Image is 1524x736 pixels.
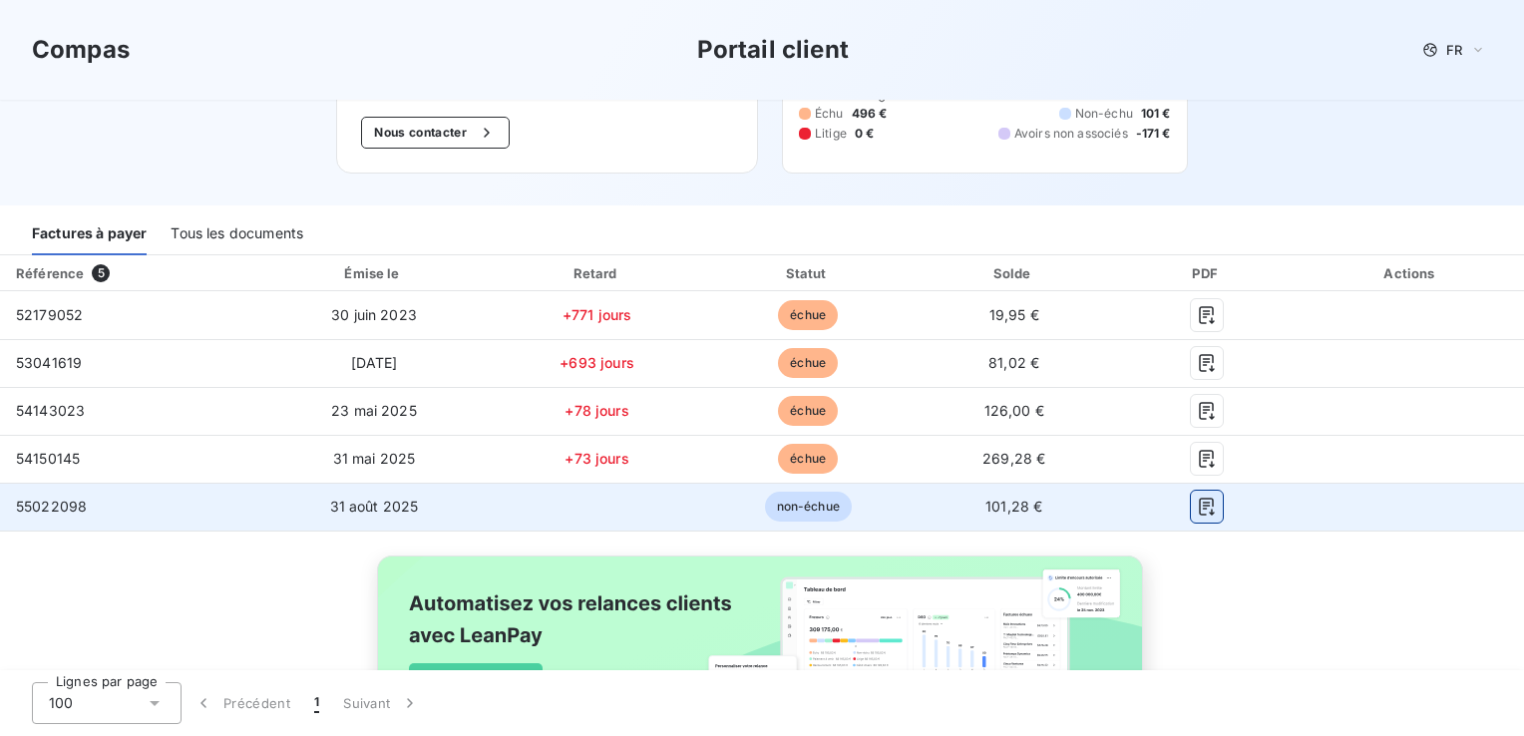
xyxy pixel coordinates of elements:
div: Retard [495,263,700,283]
span: échue [778,348,838,378]
span: 496 € [852,105,888,123]
span: 31 août 2025 [330,498,419,515]
button: Nous contacter [361,117,509,149]
span: -171 € [1136,125,1171,143]
span: [DATE] [351,354,398,371]
h3: Portail client [697,32,849,68]
div: Référence [16,265,84,281]
span: non-échue [765,492,852,522]
span: échue [778,300,838,330]
div: Statut [708,263,909,283]
button: Suivant [331,682,432,724]
span: 54150145 [16,450,80,467]
span: 19,95 € [989,306,1039,323]
span: +771 jours [563,306,632,323]
span: +693 jours [560,354,634,371]
span: 55022098 [16,498,87,515]
div: Émise le [261,263,486,283]
button: Précédent [182,682,302,724]
div: Factures à payer [32,213,147,255]
span: 101 € [1141,105,1171,123]
span: 52179052 [16,306,83,323]
span: 1 [314,693,319,713]
button: 1 [302,682,331,724]
span: échue [778,396,838,426]
span: 23 mai 2025 [331,402,417,419]
div: Actions [1303,263,1520,283]
span: 126,00 € [984,402,1044,419]
div: Tous les documents [171,213,303,255]
div: PDF [1120,263,1295,283]
span: FR [1446,42,1462,58]
span: +73 jours [565,450,628,467]
div: Solde [917,263,1112,283]
span: Avoirs non associés [1014,125,1128,143]
span: 31 mai 2025 [333,450,416,467]
span: 30 juin 2023 [331,306,417,323]
span: 81,02 € [988,354,1039,371]
span: Litige [815,125,847,143]
span: échue [778,444,838,474]
span: 101,28 € [985,498,1042,515]
span: 53041619 [16,354,82,371]
span: 5 [92,264,110,282]
span: +78 jours [565,402,628,419]
span: 54143023 [16,402,85,419]
span: 269,28 € [982,450,1045,467]
h3: Compas [32,32,130,68]
span: Non-échu [1075,105,1133,123]
span: Échu [815,105,844,123]
span: 100 [49,693,73,713]
span: 0 € [855,125,874,143]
